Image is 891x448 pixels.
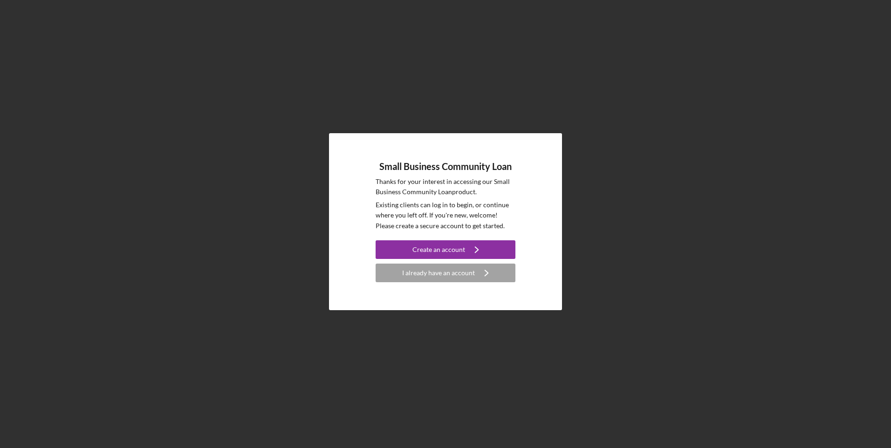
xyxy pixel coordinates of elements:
[379,161,512,172] h4: Small Business Community Loan
[412,240,465,259] div: Create an account
[376,264,515,282] button: I already have an account
[402,264,475,282] div: I already have an account
[376,240,515,261] a: Create an account
[376,200,515,231] p: Existing clients can log in to begin, or continue where you left off. If you're new, welcome! Ple...
[376,240,515,259] button: Create an account
[376,176,515,197] p: Thanks for your interest in accessing our Small Business Community Loan product.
